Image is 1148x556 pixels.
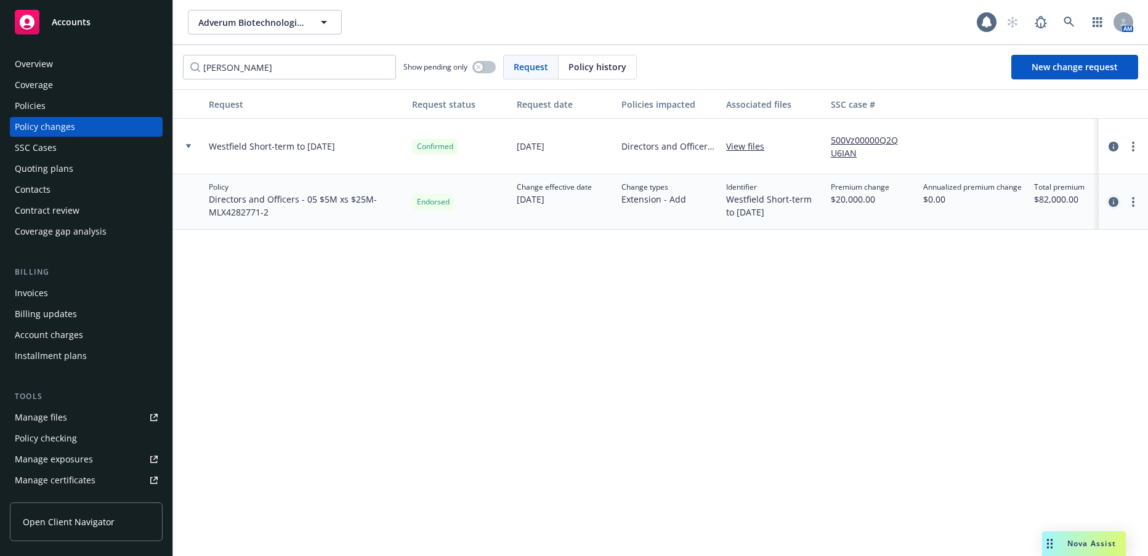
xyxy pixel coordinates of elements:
[1034,182,1085,193] span: Total premium
[15,304,77,324] div: Billing updates
[52,17,91,27] span: Accounts
[621,140,716,153] span: Directors and Officers - 05 $5M xs $25M
[10,449,163,469] a: Manage exposures
[1106,195,1121,209] a: circleInformation
[10,180,163,199] a: Contacts
[923,193,1022,206] span: $0.00
[568,60,626,73] span: Policy history
[407,89,512,119] button: Request status
[514,60,548,73] span: Request
[412,98,507,111] div: Request status
[10,266,163,278] div: Billing
[10,5,163,39] a: Accounts
[616,89,721,119] button: Policies impacted
[517,193,592,206] span: [DATE]
[831,134,913,159] a: 500Vz00000Q2QU6IAN
[10,75,163,95] a: Coverage
[15,325,83,345] div: Account charges
[621,182,686,193] span: Change types
[403,62,467,72] span: Show pending only
[10,96,163,116] a: Policies
[15,283,48,303] div: Invoices
[15,54,53,74] div: Overview
[1042,531,1126,556] button: Nova Assist
[15,491,77,511] div: Manage claims
[23,515,115,528] span: Open Client Navigator
[831,182,889,193] span: Premium change
[10,429,163,448] a: Policy checking
[204,89,407,119] button: Request
[209,98,402,111] div: Request
[10,138,163,158] a: SSC Cases
[10,159,163,179] a: Quoting plans
[10,304,163,324] a: Billing updates
[183,55,396,79] input: Filter by keyword...
[726,182,821,193] span: Identifier
[10,222,163,241] a: Coverage gap analysis
[10,491,163,511] a: Manage claims
[517,182,592,193] span: Change effective date
[15,222,107,241] div: Coverage gap analysis
[1042,531,1057,556] div: Drag to move
[10,283,163,303] a: Invoices
[1126,195,1141,209] a: more
[15,180,51,199] div: Contacts
[173,174,204,230] div: Toggle Row Expanded
[621,98,716,111] div: Policies impacted
[1000,10,1025,34] a: Start snowing
[209,140,335,153] span: Westfield Short-term to [DATE]
[1126,139,1141,154] a: more
[209,193,402,219] span: Directors and Officers - 05 $5M xs $25M - MLX4282771-2
[1029,10,1053,34] a: Report a Bug
[1106,139,1121,154] a: circleInformation
[826,89,918,119] button: SSC case #
[15,201,79,220] div: Contract review
[188,10,342,34] button: Adverum Biotechnologies, Inc.
[1057,10,1081,34] a: Search
[621,193,686,206] span: Extension - Add
[831,98,913,111] div: SSC case #
[726,140,774,153] a: View files
[15,346,87,366] div: Installment plans
[1032,61,1118,73] span: New change request
[15,408,67,427] div: Manage files
[10,201,163,220] a: Contract review
[1034,193,1085,206] span: $82,000.00
[1067,538,1116,549] span: Nova Assist
[1085,10,1110,34] a: Switch app
[417,196,450,207] span: Endorsed
[517,98,612,111] div: Request date
[10,346,163,366] a: Installment plans
[831,193,889,206] span: $20,000.00
[726,193,821,219] span: Westfield Short-term to [DATE]
[15,138,57,158] div: SSC Cases
[726,98,821,111] div: Associated files
[512,89,616,119] button: Request date
[173,119,204,174] div: Toggle Row Expanded
[15,449,93,469] div: Manage exposures
[209,182,402,193] span: Policy
[10,325,163,345] a: Account charges
[10,117,163,137] a: Policy changes
[15,470,95,490] div: Manage certificates
[923,182,1022,193] span: Annualized premium change
[10,390,163,403] div: Tools
[10,408,163,427] a: Manage files
[10,470,163,490] a: Manage certificates
[15,117,75,137] div: Policy changes
[15,429,77,448] div: Policy checking
[15,75,53,95] div: Coverage
[721,89,826,119] button: Associated files
[517,140,544,153] span: [DATE]
[198,16,305,29] span: Adverum Biotechnologies, Inc.
[15,159,73,179] div: Quoting plans
[1011,55,1138,79] a: New change request
[15,96,46,116] div: Policies
[417,141,453,152] span: Confirmed
[10,54,163,74] a: Overview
